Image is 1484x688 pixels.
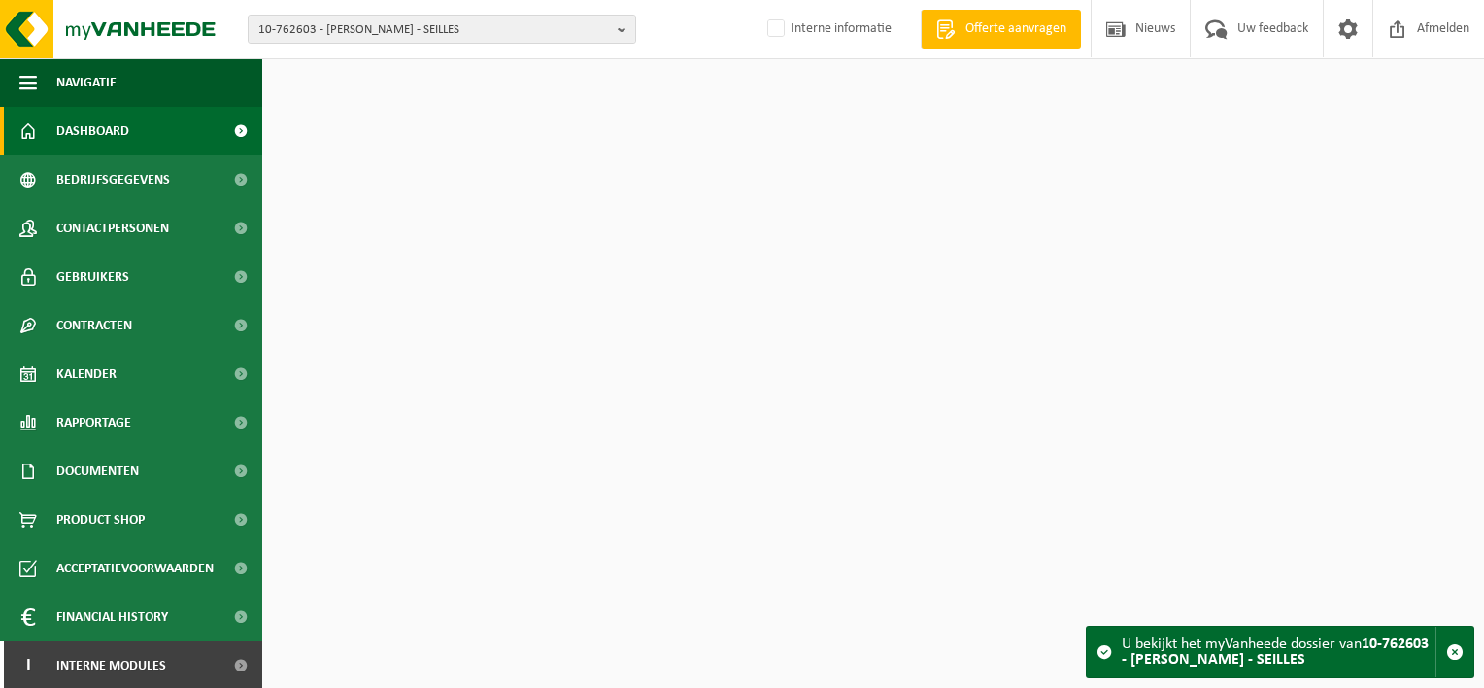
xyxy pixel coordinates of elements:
label: Interne informatie [763,15,892,44]
span: Offerte aanvragen [961,19,1071,39]
span: Acceptatievoorwaarden [56,544,214,593]
span: Navigatie [56,58,117,107]
strong: 10-762603 - [PERSON_NAME] - SEILLES [1122,636,1429,668]
span: 10-762603 - [PERSON_NAME] - SEILLES [258,16,610,45]
span: Bedrijfsgegevens [56,155,170,204]
span: Product Shop [56,496,145,544]
div: U bekijkt het myVanheede dossier van [1122,627,1435,677]
span: Rapportage [56,398,131,447]
button: 10-762603 - [PERSON_NAME] - SEILLES [248,15,636,44]
span: Gebruikers [56,253,129,301]
span: Contracten [56,301,132,350]
span: Documenten [56,447,139,496]
span: Financial History [56,593,168,641]
span: Contactpersonen [56,204,169,253]
span: Dashboard [56,107,129,155]
a: Offerte aanvragen [921,10,1081,49]
span: Kalender [56,350,117,398]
